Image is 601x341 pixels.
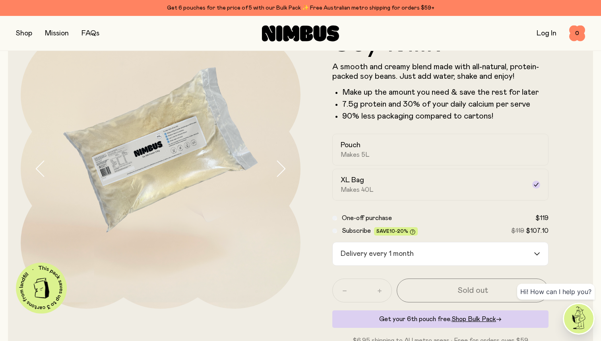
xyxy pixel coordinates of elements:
[569,25,585,41] button: 0
[332,62,549,81] p: A smooth and creamy blend made with all-natural, protein-packed soy beans. Just add water, shake ...
[16,3,585,13] div: Get 6 pouches for the price of 5 with our Bulk Pack ✨ Free Australian metro shipping for orders $59+
[332,310,549,328] div: Get your 6th pouch free.
[81,30,99,37] a: FAQs
[564,304,593,333] img: agent
[338,242,416,265] span: Delivery every 1 month
[342,99,549,109] li: 7.5g protein and 30% of your daily calcium per serve
[342,88,549,97] li: Make up the amount you need & save the rest for later
[28,275,55,302] img: illustration-carton.png
[342,215,392,221] span: One-off purchase
[452,316,502,322] a: Shop Bulk Pack→
[458,285,488,296] span: Sold out
[45,30,69,37] a: Mission
[511,228,524,234] span: $119
[452,316,496,322] span: Shop Bulk Pack
[342,111,549,121] p: 90% less packaging compared to cartons!
[417,242,533,265] input: Search for option
[341,140,361,150] h2: Pouch
[535,215,549,221] span: $119
[376,229,415,235] span: Save
[390,229,408,234] span: 10-20%
[342,228,371,234] span: Subscribe
[526,228,549,234] span: $107.10
[341,186,374,194] span: Makes 40L
[332,242,549,266] div: Search for option
[397,279,549,302] button: Sold out
[341,151,370,159] span: Makes 5L
[341,175,364,185] h2: XL Bag
[517,284,595,300] div: Hi! How can I help you?
[537,30,556,37] a: Log In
